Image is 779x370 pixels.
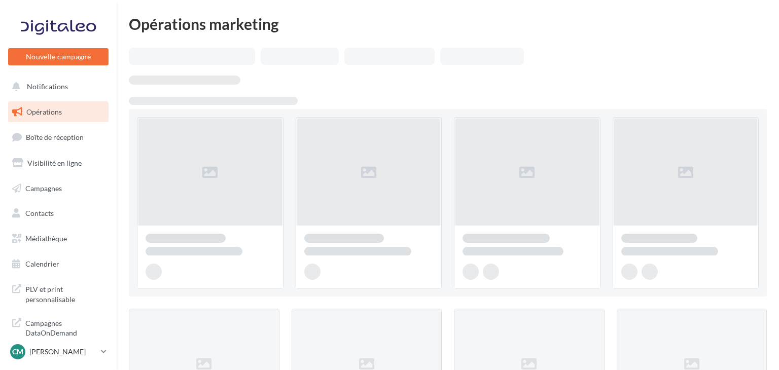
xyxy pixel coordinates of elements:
[26,107,62,116] span: Opérations
[6,76,107,97] button: Notifications
[6,178,111,199] a: Campagnes
[25,260,59,268] span: Calendrier
[6,312,111,342] a: Campagnes DataOnDemand
[25,209,54,217] span: Contacts
[6,203,111,224] a: Contacts
[26,133,84,141] span: Boîte de réception
[25,316,104,338] span: Campagnes DataOnDemand
[6,101,111,123] a: Opérations
[8,48,109,65] button: Nouvelle campagne
[27,159,82,167] span: Visibilité en ligne
[6,278,111,308] a: PLV et print personnalisable
[8,342,109,361] a: Cm [PERSON_NAME]
[6,228,111,249] a: Médiathèque
[25,183,62,192] span: Campagnes
[25,282,104,304] span: PLV et print personnalisable
[12,347,23,357] span: Cm
[25,234,67,243] span: Médiathèque
[129,16,767,31] div: Opérations marketing
[29,347,97,357] p: [PERSON_NAME]
[6,126,111,148] a: Boîte de réception
[6,153,111,174] a: Visibilité en ligne
[27,82,68,91] span: Notifications
[6,253,111,275] a: Calendrier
